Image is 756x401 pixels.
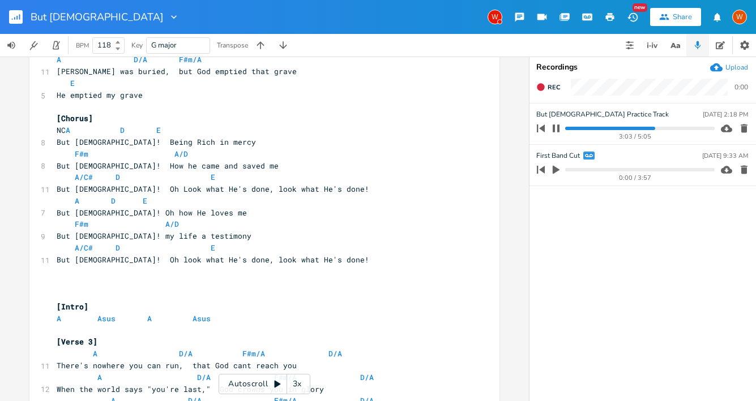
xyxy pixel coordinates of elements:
div: Recordings [536,63,749,71]
span: G major [151,40,177,50]
div: 0:00 [734,84,748,90]
span: But [DEMOGRAPHIC_DATA]! Oh look what He's done, look what He's done! [57,255,369,265]
div: 3:03 / 5:05 [556,133,715,140]
span: F#m/A [242,348,265,359]
span: E [211,172,215,182]
span: D [116,243,120,253]
div: Worship Pastor [488,10,502,24]
div: BPM [76,42,89,49]
span: D [116,172,120,182]
div: New [633,3,647,12]
span: D/A [197,372,211,382]
span: D/A [134,54,147,64]
span: D/A [360,372,374,382]
span: A [66,125,70,135]
span: E [211,243,215,253]
span: E [143,196,147,206]
span: A [57,54,61,64]
div: Worship Pastor [732,10,747,24]
span: E [156,125,161,135]
span: A [93,348,97,359]
span: F#m/A [274,372,297,382]
button: W [732,4,747,30]
div: [DATE] 2:18 PM [703,111,748,118]
button: Share [650,8,701,26]
span: [Chorus] [57,113,93,123]
span: But [DEMOGRAPHIC_DATA] Practice Track [536,109,669,120]
span: F#m/A [179,54,202,64]
button: New [621,7,644,27]
div: [DATE] 9:33 AM [702,153,748,159]
span: First Band Cut [536,150,580,161]
span: A [147,313,152,324]
span: But [DEMOGRAPHIC_DATA]! How he came and saved me [57,161,279,171]
span: He emptied my grave [57,90,143,100]
span: D [120,125,125,135]
span: A [75,196,79,206]
div: Transpose [217,42,248,49]
span: D/A [179,348,193,359]
span: A/C# [75,243,93,253]
span: Asus [97,313,116,324]
button: Rec [532,78,565,96]
span: A [57,313,61,324]
div: 3x [287,374,307,394]
span: [Verse 3] [57,337,97,347]
span: A/C# [75,172,93,182]
span: But [DEMOGRAPHIC_DATA] [31,12,164,22]
span: Rec [548,83,560,92]
span: [Intro] [57,301,88,312]
span: A/D [165,219,179,229]
div: Share [673,12,692,22]
span: NC [57,125,165,135]
span: But [DEMOGRAPHIC_DATA]! my life a testimony [57,231,251,241]
div: 0:00 / 3:57 [556,175,715,181]
span: E [70,78,75,88]
button: Upload [710,61,748,74]
div: Autoscroll [219,374,310,394]
span: A/D [174,149,188,159]
span: But [DEMOGRAPHIC_DATA]! Being Rich in mercy [57,137,256,147]
span: There's nowhere you can run, that God cant reach you [57,360,297,370]
span: D [111,196,116,206]
span: When the world says "you're last," God crowns you in glory [57,384,324,394]
span: F#m [75,149,88,159]
span: Asus [193,313,211,324]
span: A [97,372,102,382]
span: F#m [75,219,88,229]
div: Upload [725,63,748,72]
span: [PERSON_NAME] was buried, but God emptied that grave [57,66,297,76]
span: But [DEMOGRAPHIC_DATA]! Oh how He loves me [57,208,247,218]
div: Key [131,42,143,49]
span: D/A [328,348,342,359]
span: But [DEMOGRAPHIC_DATA]! Oh Look what He's done, look what He's done! [57,184,369,194]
